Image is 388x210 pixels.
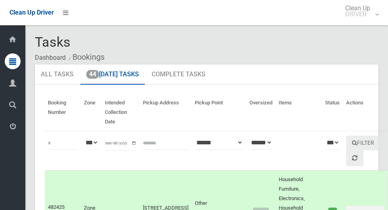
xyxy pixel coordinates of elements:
[35,34,70,50] span: Tasks
[45,94,81,131] th: Booking Number
[140,94,192,131] th: Pickup Address
[10,9,54,16] span: Clean Up Driver
[343,94,388,131] th: Actions
[246,94,276,131] th: Oversized
[35,64,80,85] a: All Tasks
[322,94,343,131] th: Status
[146,64,211,85] a: Complete Tasks
[80,64,145,85] a: 44[DATE] Tasks
[341,5,378,17] span: Clean Up
[10,7,54,19] a: Clean Up Driver
[192,94,246,131] th: Pickup Point
[345,11,370,17] small: DRIVER
[86,70,99,79] span: 44
[81,94,102,131] th: Zone
[102,94,140,131] th: Intended Collection Date
[346,136,380,150] button: Filter
[35,54,66,61] a: Dashboard
[67,50,105,64] li: Bookings
[276,94,322,131] th: Items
